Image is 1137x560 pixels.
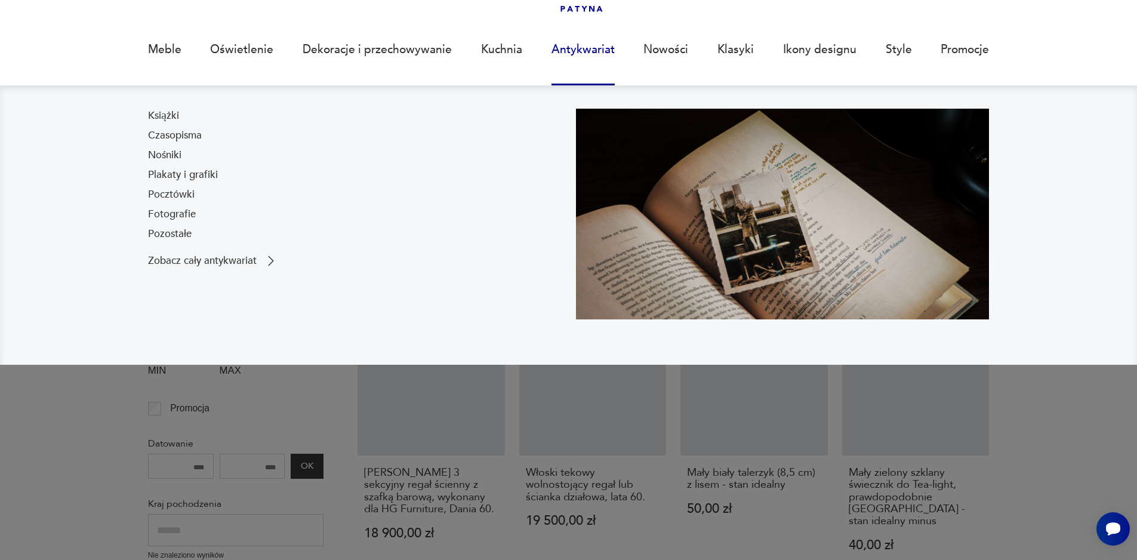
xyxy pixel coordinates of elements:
[148,207,196,221] a: Fotografie
[148,22,181,77] a: Meble
[148,187,195,202] a: Pocztówki
[551,22,615,77] a: Antykwariat
[941,22,989,77] a: Promocje
[643,22,688,77] a: Nowości
[210,22,273,77] a: Oświetlenie
[303,22,452,77] a: Dekoracje i przechowywanie
[148,109,179,123] a: Książki
[148,148,181,162] a: Nośniki
[148,256,257,266] p: Zobacz cały antykwariat
[576,109,990,319] img: c8a9187830f37f141118a59c8d49ce82.jpg
[148,168,218,182] a: Plakaty i grafiki
[481,22,522,77] a: Kuchnia
[717,22,754,77] a: Klasyki
[1096,512,1130,546] iframe: Smartsupp widget button
[148,254,278,268] a: Zobacz cały antykwariat
[886,22,912,77] a: Style
[783,22,856,77] a: Ikony designu
[148,227,192,241] a: Pozostałe
[148,128,202,143] a: Czasopisma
